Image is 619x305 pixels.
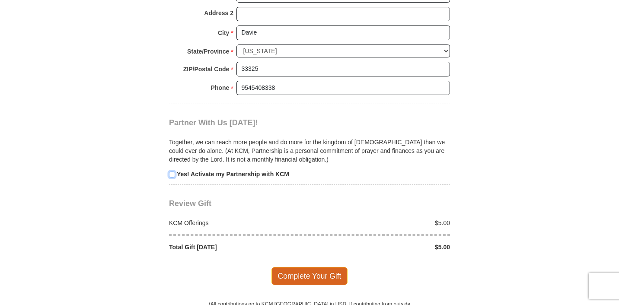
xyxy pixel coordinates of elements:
[218,27,229,39] strong: City
[177,171,289,178] strong: Yes! Activate my Partnership with KCM
[211,82,230,94] strong: Phone
[309,243,455,251] div: $5.00
[165,243,310,251] div: Total Gift [DATE]
[309,219,455,227] div: $5.00
[204,7,233,19] strong: Address 2
[165,219,310,227] div: KCM Offerings
[169,118,258,127] span: Partner With Us [DATE]!
[271,267,348,285] span: Complete Your Gift
[183,63,230,75] strong: ZIP/Postal Code
[169,138,450,164] p: Together, we can reach more people and do more for the kingdom of [DEMOGRAPHIC_DATA] than we coul...
[187,45,229,57] strong: State/Province
[169,199,211,208] span: Review Gift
